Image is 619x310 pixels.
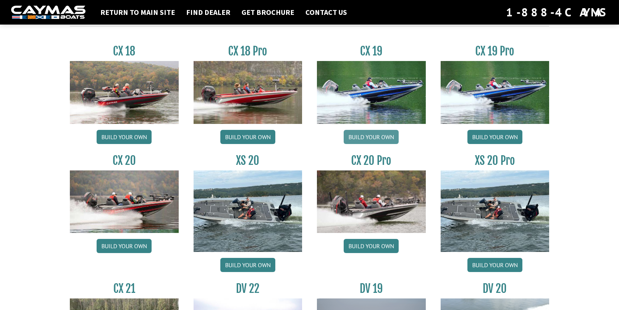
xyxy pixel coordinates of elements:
[317,282,426,295] h3: DV 19
[194,282,302,295] h3: DV 22
[97,239,152,253] a: Build your own
[467,130,522,144] a: Build your own
[317,170,426,233] img: CX-20Pro_thumbnail.jpg
[441,170,550,252] img: XS_20_resized.jpg
[317,44,426,58] h3: CX 19
[302,7,351,17] a: Contact Us
[70,282,179,295] h3: CX 21
[344,239,399,253] a: Build your own
[467,258,522,272] a: Build your own
[194,154,302,167] h3: XS 20
[317,154,426,167] h3: CX 20 Pro
[70,44,179,58] h3: CX 18
[441,154,550,167] h3: XS 20 Pro
[441,44,550,58] h3: CX 19 Pro
[317,61,426,124] img: CX19_thumbnail.jpg
[182,7,234,17] a: Find Dealer
[70,170,179,233] img: CX-20_thumbnail.jpg
[97,7,179,17] a: Return to main site
[344,130,399,144] a: Build your own
[238,7,298,17] a: Get Brochure
[220,258,275,272] a: Build your own
[97,130,152,144] a: Build your own
[194,170,302,252] img: XS_20_resized.jpg
[11,6,85,19] img: white-logo-c9c8dbefe5ff5ceceb0f0178aa75bf4bb51f6bca0971e226c86eb53dfe498488.png
[506,4,608,20] div: 1-888-4CAYMAS
[70,61,179,124] img: CX-18S_thumbnail.jpg
[220,130,275,144] a: Build your own
[70,154,179,167] h3: CX 20
[441,282,550,295] h3: DV 20
[194,61,302,124] img: CX-18SS_thumbnail.jpg
[194,44,302,58] h3: CX 18 Pro
[441,61,550,124] img: CX19_thumbnail.jpg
